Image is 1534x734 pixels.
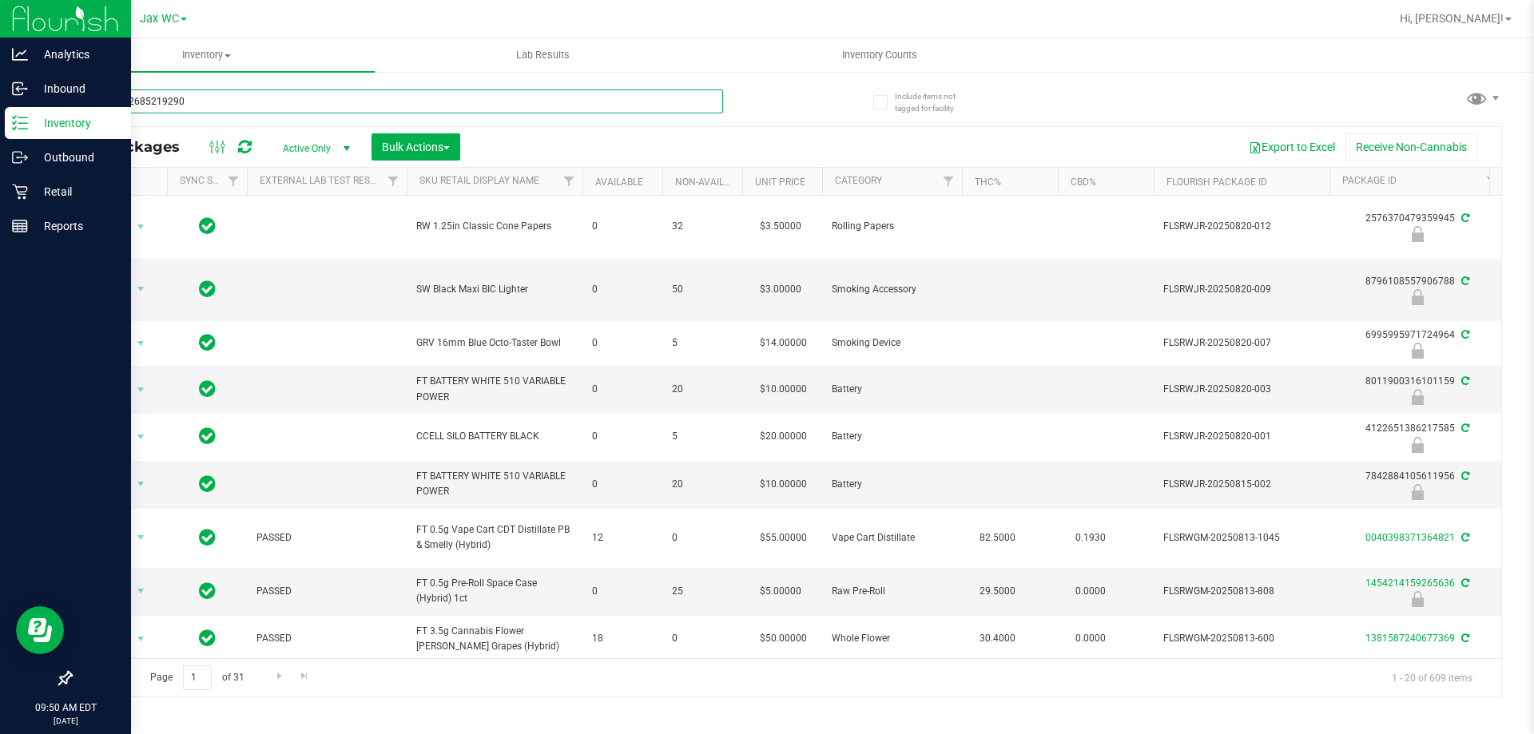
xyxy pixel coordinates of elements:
span: Sync from Compliance System [1459,212,1469,224]
span: FT 0.5g Vape Cart CDT Distillate PB & Smelly (Hybrid) [416,522,573,553]
p: Analytics [28,45,124,64]
a: 1381587240677369 [1365,633,1455,644]
span: 50 [672,282,733,297]
span: Rolling Papers [832,219,952,234]
span: $10.00000 [752,473,815,496]
inline-svg: Retail [12,184,28,200]
span: All Packages [83,138,196,156]
span: 29.5000 [972,580,1023,603]
span: $3.50000 [752,215,809,238]
input: 1 [183,665,212,690]
span: Sync from Compliance System [1459,532,1469,543]
span: Bulk Actions [382,141,450,153]
p: Retail [28,182,124,201]
a: Filter [936,168,962,195]
span: 0 [592,219,653,234]
span: RW 1.25in Classic Cone Papers [416,219,573,234]
a: Go to the next page [268,665,291,687]
a: Inventory Counts [711,38,1047,72]
a: Filter [221,168,247,195]
div: Newly Received [1327,289,1508,305]
span: select [131,278,151,300]
span: 82.5000 [972,526,1023,550]
span: Vape Cart Distillate [832,530,952,546]
a: CBD% [1071,177,1096,188]
span: FT 0.5g Pre-Roll Space Case (Hybrid) 1ct [416,576,573,606]
span: $55.00000 [752,526,815,550]
span: FT BATTERY WHITE 510 VARIABLE POWER [416,469,573,499]
span: In Sync [199,331,216,354]
span: 0 [592,477,653,492]
a: Go to the last page [293,665,316,687]
a: Unit Price [755,177,805,188]
inline-svg: Inbound [12,81,28,97]
div: Newly Received [1327,343,1508,359]
span: select [131,379,151,401]
div: 2576370479359945 [1327,211,1508,242]
inline-svg: Analytics [12,46,28,62]
span: Sync from Compliance System [1459,577,1469,589]
span: Sync from Compliance System [1459,470,1469,482]
span: Battery [832,429,952,444]
a: Lab Results [375,38,711,72]
span: 0 [672,631,733,646]
span: Sync from Compliance System [1459,375,1469,387]
div: Launch Hold [1327,591,1508,607]
span: PASSED [256,584,397,599]
span: $20.00000 [752,425,815,448]
span: Whole Flower [832,631,952,646]
a: THC% [975,177,1001,188]
span: FLSRWJR-20250820-001 [1163,429,1320,444]
span: Jax WC [140,12,179,26]
span: 5 [672,335,733,351]
span: select [131,580,151,602]
a: Package ID [1342,175,1397,186]
div: Newly Received [1327,484,1508,500]
a: 1454214159265636 [1365,577,1455,589]
span: select [131,628,151,650]
a: Inventory [38,38,375,72]
span: 5 [672,429,733,444]
span: Raw Pre-Roll [832,584,952,599]
span: FLSRWGM-20250813-1045 [1163,530,1320,546]
span: Sync from Compliance System [1459,329,1469,340]
a: 0040398371364821 [1365,532,1455,543]
a: Sku Retail Display Name [419,175,539,186]
p: [DATE] [7,715,124,727]
span: 0 [672,530,733,546]
span: FLSRWGM-20250813-600 [1163,631,1320,646]
span: 0.1930 [1067,526,1114,550]
span: $10.00000 [752,378,815,401]
span: 0.0000 [1067,627,1114,650]
span: Hi, [PERSON_NAME]! [1400,12,1504,25]
span: select [131,332,151,355]
p: Outbound [28,148,124,167]
inline-svg: Inventory [12,115,28,131]
p: Inbound [28,79,124,98]
span: Smoking Accessory [832,282,952,297]
span: Sync from Compliance System [1459,276,1469,287]
span: $14.00000 [752,331,815,355]
span: 25 [672,584,733,599]
button: Export to Excel [1238,133,1345,161]
span: 18 [592,631,653,646]
a: Sync Status [180,175,241,186]
div: Newly Received [1327,226,1508,242]
span: SW Black Maxi BIC Lighter [416,282,573,297]
span: 0 [592,335,653,351]
div: 8796108557906788 [1327,274,1508,305]
span: 32 [672,219,733,234]
p: 09:50 AM EDT [7,700,124,715]
a: Filter [1479,168,1505,195]
div: Newly Received [1327,389,1508,405]
div: 7842884105611956 [1327,469,1508,500]
span: Sync from Compliance System [1459,423,1469,434]
span: 20 [672,382,733,397]
span: $3.00000 [752,278,809,301]
div: 4122651386217585 [1327,421,1508,452]
button: Receive Non-Cannabis [1345,133,1477,161]
span: In Sync [199,378,216,400]
span: Inventory [38,48,375,62]
span: In Sync [199,580,216,602]
a: Flourish Package ID [1166,177,1267,188]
